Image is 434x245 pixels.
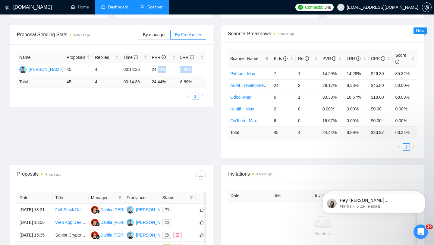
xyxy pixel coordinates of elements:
span: right [201,94,204,98]
td: 6 [271,115,296,126]
span: left [397,145,401,149]
td: Total [17,76,64,88]
img: upwork-logo.png [298,5,303,10]
th: Title [270,190,313,202]
span: Status [162,194,187,201]
td: Full-Stack Developer Needed to Build MVP for AI SMS Communication Platform [53,204,88,216]
td: 0.00% [320,103,344,115]
td: 0 [296,115,320,126]
span: Scanner Name [230,56,258,61]
span: mail [165,208,168,212]
span: By Freelancer [175,32,201,37]
span: like [200,207,204,212]
div: No data [233,231,412,237]
time: 4 hours ago [45,173,61,176]
img: MZ [127,231,134,239]
span: right [412,145,415,149]
span: mail [165,221,168,224]
span: like [200,220,204,225]
button: right [199,93,206,100]
a: MZ[PERSON_NAME] [127,207,171,212]
th: Manager [89,192,124,204]
time: 4 hours ago [278,32,294,36]
button: right [410,143,417,151]
span: Manager [91,194,116,201]
td: 45 [64,76,93,88]
a: MZ[PERSON_NAME] [127,220,171,224]
td: $0.00 [369,103,393,115]
img: MZ [127,206,134,214]
td: 0 [296,103,320,115]
iframe: Intercom live chat [414,224,428,239]
li: Previous Page [395,143,403,151]
span: mail [165,233,168,237]
span: info-circle [283,56,288,61]
th: Replies [93,52,121,63]
td: Senior Crypto Developer for AI-Driven Crypto Tracker System [53,229,88,242]
a: DWDahlia [PERSON_NAME] [91,207,148,212]
td: 16.67% [320,115,344,126]
a: FinTech - Max [230,118,257,123]
li: 1 [192,93,199,100]
span: filter [264,54,270,63]
span: LRR [347,56,360,61]
td: 8.89% [178,63,206,76]
span: Scanner Breakdown [228,30,417,37]
td: 00:14:36 [121,63,149,76]
span: 548 [324,4,331,11]
span: Dashboard [108,5,128,10]
img: DW [91,231,99,239]
th: Title [53,192,88,204]
td: 45 [271,126,296,138]
td: [DATE] 15:35 [17,229,53,242]
td: 4 [93,76,121,88]
span: Time [123,55,138,60]
span: CPR [371,56,385,61]
span: info-circle [395,60,399,64]
td: $0.00 [369,115,393,126]
span: PVR [152,55,166,60]
td: 14.29% [344,68,369,79]
a: setting [422,5,432,10]
img: DW [91,219,99,226]
a: AI/ML Development - Max [230,83,279,88]
td: 24.44 % [149,76,178,88]
a: homeHome [71,5,89,10]
span: info-circle [305,56,309,61]
td: 0.00% [344,103,369,115]
td: 4 [93,63,121,76]
span: left [186,94,190,98]
time: 4 hours ago [256,173,272,176]
span: info-circle [134,55,138,59]
span: filter [265,57,269,60]
span: 10 [426,224,433,229]
th: Proposals [64,52,93,63]
a: DWDahlia [PERSON_NAME] [91,232,148,237]
span: dashboard [101,5,105,9]
span: filter [190,196,193,199]
th: Freelancer [124,192,160,204]
span: download [197,173,206,177]
span: user [339,5,343,9]
li: Previous Page [184,93,192,100]
button: left [184,93,192,100]
td: 29.17% [320,79,344,91]
th: Date [228,190,270,202]
td: 68.03% [393,91,417,103]
button: left [395,143,403,151]
div: [PERSON_NAME] [136,232,171,238]
td: 24.44% [149,63,178,76]
td: 6 [271,91,296,103]
td: $18.00 [369,91,393,103]
span: info-circle [332,56,336,61]
span: info-circle [381,56,385,61]
span: Score [395,53,406,64]
span: info-circle [356,56,360,61]
td: $ 33.97 [369,126,393,138]
img: DW [91,206,99,214]
td: 50.00% [393,79,417,91]
a: Web App Development for Real Estate Data Filtering & Export [55,220,171,225]
td: 14.29% [320,68,344,79]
